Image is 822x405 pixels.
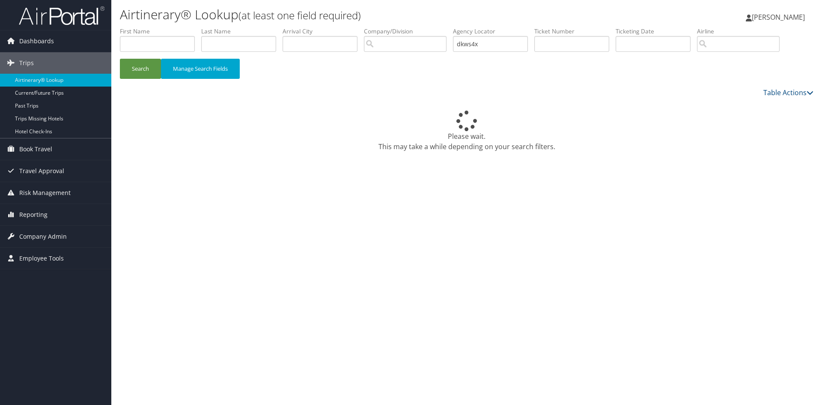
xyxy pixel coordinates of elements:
span: [PERSON_NAME] [752,12,805,22]
label: Agency Locator [453,27,534,36]
span: Book Travel [19,138,52,160]
span: Company Admin [19,226,67,247]
span: Reporting [19,204,48,225]
button: Search [120,59,161,79]
label: Last Name [201,27,283,36]
span: Employee Tools [19,248,64,269]
div: Please wait. This may take a while depending on your search filters. [120,111,813,152]
button: Manage Search Fields [161,59,240,79]
span: Trips [19,52,34,74]
label: Ticketing Date [616,27,697,36]
a: Table Actions [763,88,813,97]
small: (at least one field required) [238,8,361,22]
span: Risk Management [19,182,71,204]
label: Company/Division [364,27,453,36]
span: Travel Approval [19,160,64,182]
h1: Airtinerary® Lookup [120,6,582,24]
label: Arrival City [283,27,364,36]
label: Airline [697,27,786,36]
a: [PERSON_NAME] [746,4,813,30]
label: First Name [120,27,201,36]
label: Ticket Number [534,27,616,36]
img: airportal-logo.png [19,6,104,26]
span: Dashboards [19,30,54,52]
